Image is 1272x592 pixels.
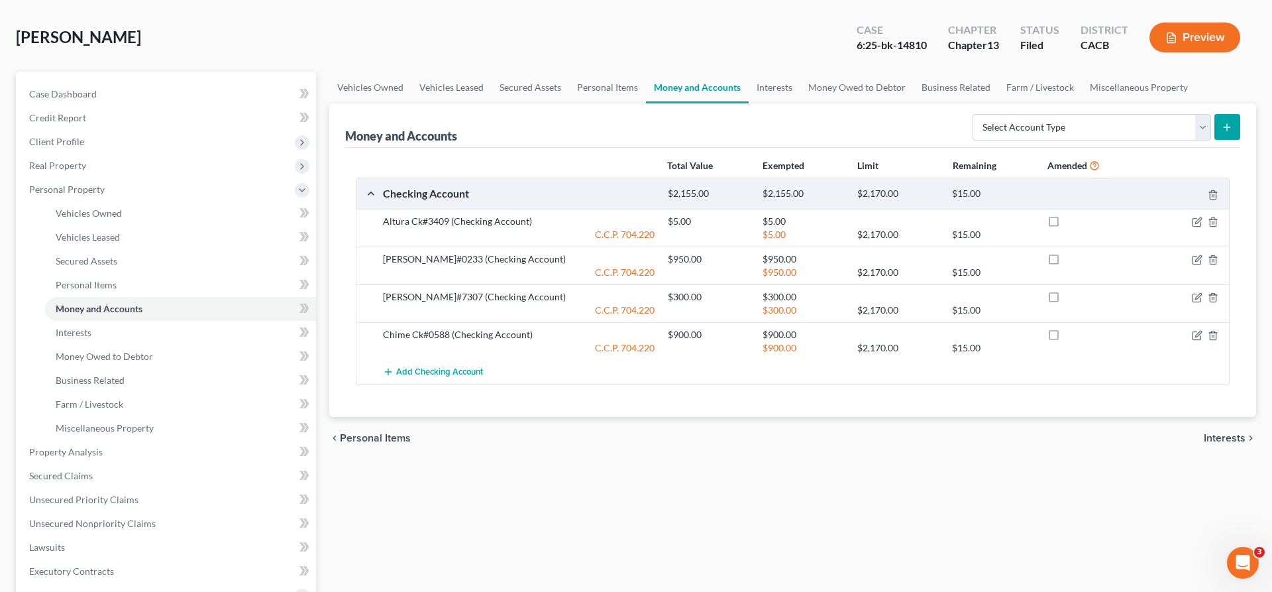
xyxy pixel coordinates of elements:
[45,416,316,440] a: Miscellaneous Property
[756,188,851,200] div: $2,155.00
[569,72,646,103] a: Personal Items
[851,304,945,317] div: $2,170.00
[45,392,316,416] a: Farm / Livestock
[19,512,316,536] a: Unsecured Nonpriority Claims
[45,321,316,345] a: Interests
[851,266,945,279] div: $2,170.00
[749,72,800,103] a: Interests
[756,215,851,228] div: $5.00
[857,160,878,171] strong: Limit
[19,488,316,512] a: Unsecured Priority Claims
[661,328,756,341] div: $900.00
[376,341,661,355] div: C.C.P. 704.220
[1149,23,1240,52] button: Preview
[19,106,316,130] a: Credit Report
[945,228,1040,241] div: $15.00
[411,72,492,103] a: Vehicles Leased
[29,518,156,529] span: Unsecured Nonpriority Claims
[756,328,851,341] div: $900.00
[56,398,123,410] span: Farm / Livestock
[1081,38,1128,53] div: CACB
[56,231,120,243] span: Vehicles Leased
[914,72,998,103] a: Business Related
[998,72,1082,103] a: Farm / Livestock
[1020,38,1059,53] div: Filed
[376,215,661,228] div: Altura Ck#3409 (Checking Account)
[661,215,756,228] div: $5.00
[345,128,457,144] div: Money and Accounts
[29,470,93,481] span: Secured Claims
[56,327,91,338] span: Interests
[56,207,122,219] span: Vehicles Owned
[756,304,851,317] div: $300.00
[19,440,316,464] a: Property Analysis
[948,23,999,38] div: Chapter
[45,345,316,369] a: Money Owed to Debtor
[29,446,103,457] span: Property Analysis
[376,290,661,304] div: [PERSON_NAME]#7307 (Checking Account)
[19,464,316,488] a: Secured Claims
[948,38,999,53] div: Chapter
[29,160,86,171] span: Real Property
[756,228,851,241] div: $5.00
[29,542,65,553] span: Lawsuits
[756,253,851,266] div: $950.00
[661,253,756,266] div: $950.00
[45,297,316,321] a: Money and Accounts
[987,38,999,51] span: 13
[1227,547,1259,579] iframe: Intercom live chat
[329,433,340,444] i: chevron_left
[45,225,316,249] a: Vehicles Leased
[396,367,483,378] span: Add Checking Account
[646,72,749,103] a: Money and Accounts
[383,360,483,385] button: Add Checking Account
[661,290,756,304] div: $300.00
[763,160,804,171] strong: Exempted
[45,249,316,273] a: Secured Assets
[756,266,851,279] div: $950.00
[29,136,84,147] span: Client Profile
[376,328,661,341] div: Chime Ck#0588 (Checking Account)
[953,160,996,171] strong: Remaining
[945,304,1040,317] div: $15.00
[492,72,569,103] a: Secured Assets
[56,279,117,290] span: Personal Items
[857,38,927,53] div: 6:25-bk-14810
[329,433,411,444] button: chevron_left Personal Items
[29,494,138,505] span: Unsecured Priority Claims
[56,351,153,362] span: Money Owed to Debtor
[1204,433,1256,444] button: Interests chevron_right
[376,266,661,279] div: C.C.P. 704.220
[19,560,316,583] a: Executory Contracts
[376,228,661,241] div: C.C.P. 704.220
[45,273,316,297] a: Personal Items
[45,369,316,392] a: Business Related
[16,27,141,46] span: [PERSON_NAME]
[1047,160,1087,171] strong: Amended
[29,88,97,99] span: Case Dashboard
[376,253,661,266] div: [PERSON_NAME]#0233 (Checking Account)
[945,341,1040,355] div: $15.00
[1254,547,1265,558] span: 3
[19,82,316,106] a: Case Dashboard
[45,202,316,225] a: Vehicles Owned
[857,23,927,38] div: Case
[1082,72,1196,103] a: Miscellaneous Property
[19,536,316,560] a: Lawsuits
[756,341,851,355] div: $900.00
[1020,23,1059,38] div: Status
[661,188,756,200] div: $2,155.00
[56,303,142,314] span: Money and Accounts
[329,72,411,103] a: Vehicles Owned
[667,160,713,171] strong: Total Value
[56,375,125,386] span: Business Related
[1204,433,1245,444] span: Interests
[340,433,411,444] span: Personal Items
[851,228,945,241] div: $2,170.00
[1081,23,1128,38] div: District
[945,266,1040,279] div: $15.00
[1245,433,1256,444] i: chevron_right
[29,565,114,577] span: Executory Contracts
[945,188,1040,200] div: $15.00
[29,112,86,123] span: Credit Report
